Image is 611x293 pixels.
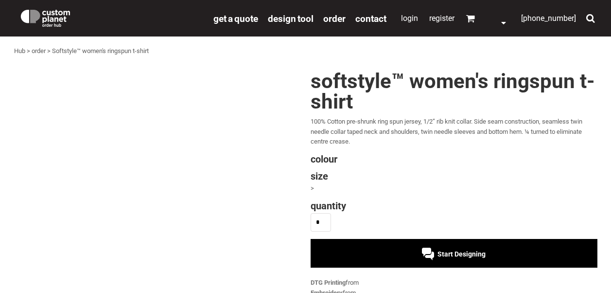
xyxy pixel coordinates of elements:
a: Hub [14,47,25,55]
h1: Softstyle™ women's ringspun t-shirt [311,71,597,112]
h4: Size [311,171,597,181]
p: 100% Cotton pre-shrunk ring spun jersey, 1/2” rib knit collar. Side seam construction, seamless t... [311,117,597,147]
div: > [311,183,597,194]
h4: Colour [311,154,597,164]
div: Softstyle™ women's ringspun t-shirt [52,46,149,56]
div: > [27,46,30,56]
a: Custom Planet [14,2,209,32]
a: get a quote [213,13,258,24]
h4: Quantity [311,201,597,211]
a: DTG Printing [311,279,346,286]
div: > [47,46,51,56]
img: Custom Planet [19,7,72,27]
a: order [32,47,46,55]
a: Register [429,14,454,23]
a: Login [401,14,418,23]
a: design tool [268,13,314,24]
a: order [323,13,346,24]
a: Contact [355,13,386,24]
span: [PHONE_NUMBER] [521,14,576,23]
span: Start Designing [437,250,486,258]
div: from [311,278,597,288]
